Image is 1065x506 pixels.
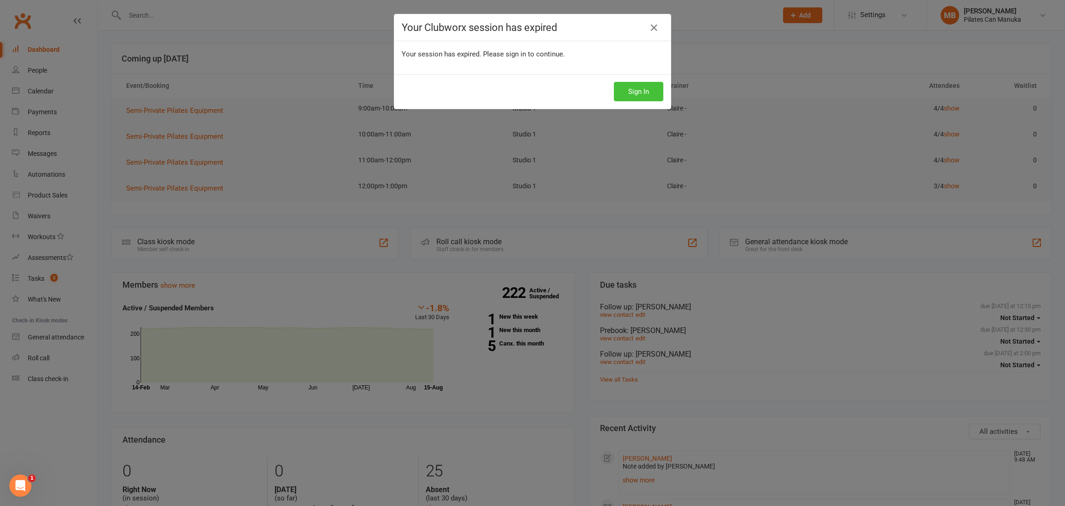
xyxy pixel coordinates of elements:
button: Sign In [614,82,663,101]
span: Your session has expired. Please sign in to continue. [402,50,565,58]
h4: Your Clubworx session has expired [402,22,663,33]
a: Close [647,20,661,35]
iframe: Intercom live chat [9,475,31,497]
span: 1 [28,475,36,482]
